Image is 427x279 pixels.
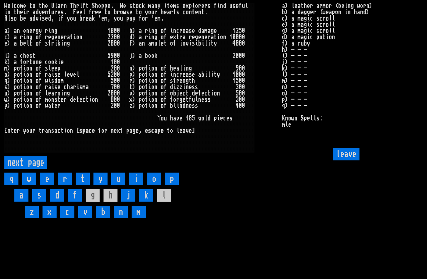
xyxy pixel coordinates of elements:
[58,15,61,22] div: i
[45,34,48,40] div: r
[101,3,104,9] div: p
[198,3,201,9] div: r
[151,34,154,40] div: n
[92,3,95,9] div: S
[195,9,198,15] div: e
[76,3,79,9] div: r
[25,206,39,218] input: z
[173,34,176,40] div: x
[20,15,23,22] div: b
[54,28,58,34] div: g
[39,34,42,40] div: f
[186,28,189,34] div: a
[136,3,139,9] div: o
[133,15,136,22] div: y
[8,3,11,9] div: e
[129,28,133,34] div: b
[161,9,164,15] div: h
[20,3,23,9] div: m
[220,3,223,9] div: n
[192,34,195,40] div: e
[8,15,11,22] div: l
[26,28,29,34] div: n
[14,40,17,46] div: a
[176,34,179,40] div: t
[29,15,33,22] div: a
[170,9,173,15] div: r
[183,9,186,15] div: c
[192,9,195,15] div: t
[114,15,117,22] div: y
[208,28,211,34] div: a
[39,28,42,34] div: y
[201,28,204,34] div: a
[333,148,359,160] input: leave
[161,34,164,40] div: o
[45,3,48,9] div: e
[139,3,142,9] div: c
[4,15,8,22] div: A
[104,3,108,9] div: p
[183,28,186,34] div: e
[148,9,151,15] div: o
[214,28,217,34] div: e
[208,3,211,9] div: s
[54,9,58,15] div: r
[29,3,33,9] div: t
[154,3,158,9] div: n
[4,34,8,40] div: c
[120,3,123,9] div: W
[78,206,92,218] input: v
[236,28,239,34] div: 2
[79,34,83,40] div: n
[148,3,151,9] div: m
[61,3,64,9] div: r
[129,3,133,9] div: s
[195,3,198,9] div: o
[29,40,33,46] div: t
[176,3,179,9] div: s
[236,3,239,9] div: e
[83,3,86,9] div: f
[73,15,76,22] div: u
[164,3,167,9] div: i
[142,15,145,22] div: o
[26,9,29,15] div: r
[79,3,83,9] div: i
[164,28,167,34] div: f
[126,15,129,22] div: p
[165,173,179,185] input: p
[133,34,136,40] div: )
[139,28,142,34] div: a
[147,173,161,185] input: o
[33,28,36,34] div: r
[98,15,101,22] div: '
[189,9,192,15] div: n
[73,9,76,15] div: F
[45,9,48,15] div: n
[39,9,42,15] div: v
[93,173,108,185] input: y
[189,34,192,40] div: r
[192,28,195,34] div: e
[86,3,89,9] div: t
[39,40,42,46] div: f
[33,9,36,15] div: a
[51,3,54,9] div: U
[186,9,189,15] div: o
[214,34,217,40] div: t
[11,3,14,9] div: l
[20,34,23,40] div: r
[139,34,142,40] div: a
[54,3,58,9] div: l
[14,15,17,22] div: o
[70,34,73,40] div: t
[58,9,61,15] div: e
[14,28,17,34] div: a
[173,9,176,15] div: t
[192,3,195,9] div: l
[117,34,120,40] div: 0
[108,28,111,34] div: 1
[101,15,104,22] div: e
[17,28,20,34] div: n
